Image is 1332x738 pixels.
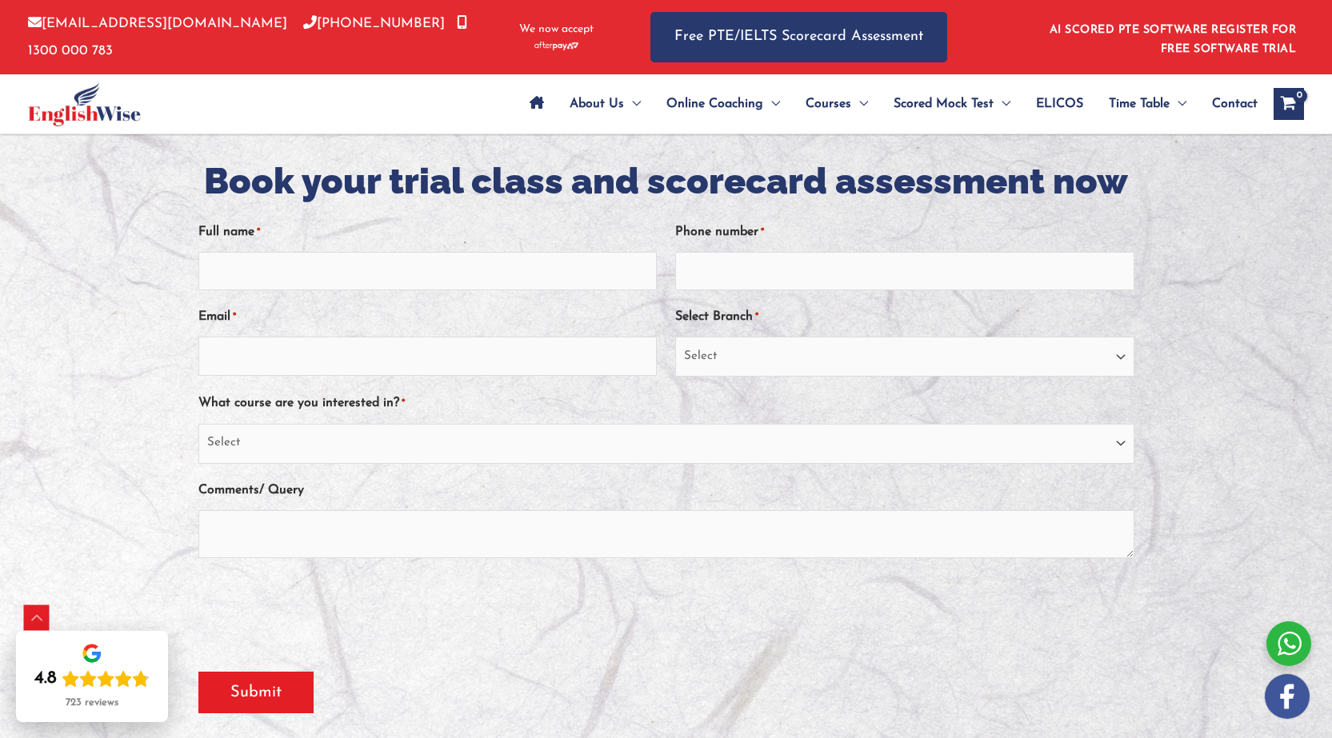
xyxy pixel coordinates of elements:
label: Select Branch [675,304,758,330]
label: Phone number [675,219,764,245]
span: Time Table [1109,76,1170,132]
span: Courses [806,76,851,132]
img: cropped-ew-logo [28,82,141,126]
a: ELICOS [1023,76,1096,132]
a: Free PTE/IELTS Scorecard Assessment [650,12,947,62]
a: Online CoachingMenu Toggle [654,76,793,132]
aside: Header Widget 1 [1040,11,1304,63]
iframe: reCAPTCHA [198,580,442,643]
div: 4.8 [34,668,57,690]
a: Contact [1199,76,1258,132]
a: [PHONE_NUMBER] [303,17,445,30]
a: Time TableMenu Toggle [1096,76,1199,132]
a: View Shopping Cart, empty [1274,88,1304,120]
a: About UsMenu Toggle [557,76,654,132]
div: Rating: 4.8 out of 5 [34,668,150,690]
span: Scored Mock Test [894,76,994,132]
a: CoursesMenu Toggle [793,76,881,132]
input: Submit [198,672,314,713]
span: Menu Toggle [851,76,868,132]
label: Comments/ Query [198,477,304,504]
span: Menu Toggle [763,76,780,132]
a: [EMAIL_ADDRESS][DOMAIN_NAME] [28,17,287,30]
span: Menu Toggle [624,76,641,132]
span: Menu Toggle [1170,76,1186,132]
span: ELICOS [1036,76,1083,132]
label: Full name [198,219,260,245]
span: Menu Toggle [994,76,1010,132]
img: white-facebook.png [1265,674,1310,719]
a: AI SCORED PTE SOFTWARE REGISTER FOR FREE SOFTWARE TRIAL [1050,24,1297,55]
span: About Us [570,76,624,132]
img: Afterpay-Logo [534,42,578,50]
a: Scored Mock TestMenu Toggle [881,76,1023,132]
label: Email [198,304,236,330]
span: We now accept [519,22,594,38]
span: Contact [1212,76,1258,132]
h2: Book your trial class and scorecard assessment now [198,158,1134,205]
a: 1300 000 783 [28,17,467,57]
label: What course are you interested in? [198,390,405,417]
div: 723 reviews [66,696,118,709]
span: Online Coaching [666,76,763,132]
nav: Site Navigation: Main Menu [517,76,1258,132]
